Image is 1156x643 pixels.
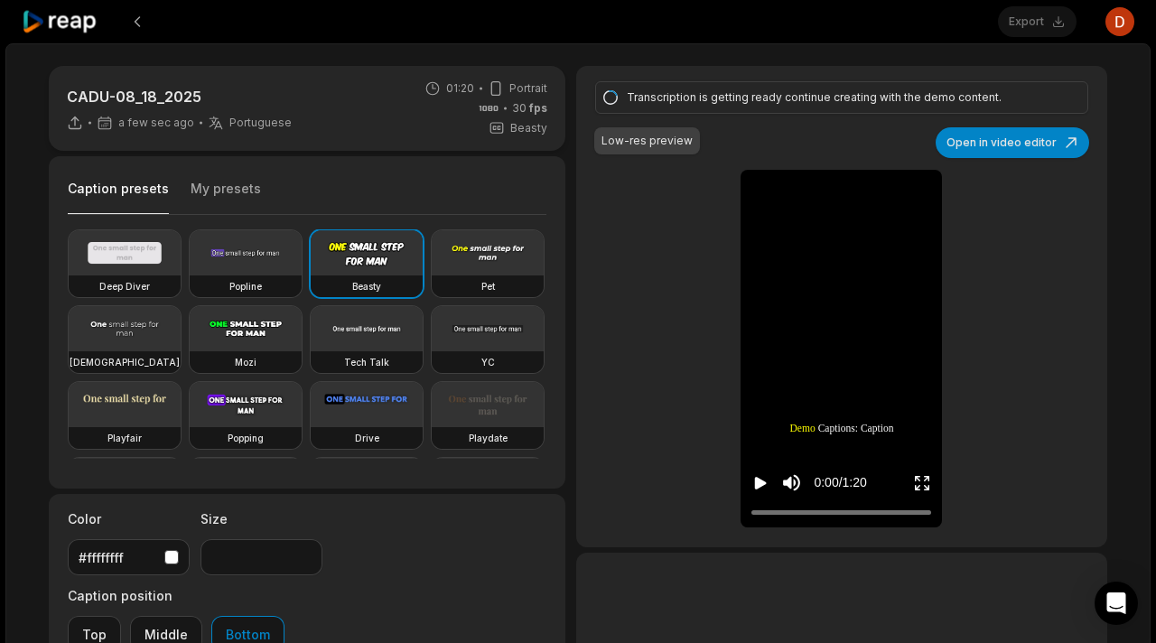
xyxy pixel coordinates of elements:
button: Caption presets [68,180,169,215]
label: Color [68,509,190,528]
button: Play video [751,466,769,499]
span: Portrait [509,80,547,97]
button: My presets [191,180,261,214]
span: Portuguese [229,116,292,130]
span: fps [529,101,547,115]
h3: Popping [228,431,264,445]
h3: Popline [229,279,262,294]
button: Open in video editor [936,127,1089,158]
label: Caption position [68,586,284,605]
span: 01:20 [446,80,474,97]
div: Transcription is getting ready continue creating with the demo content. [627,89,1051,106]
span: 30 [512,100,547,116]
div: #ffffffff [79,548,157,567]
label: Size [200,509,322,528]
button: Enter Fullscreen [913,466,931,499]
span: a few sec ago [118,116,194,130]
h3: Pet [481,279,495,294]
p: CADU-08_18_2025 [67,86,292,107]
h3: Playdate [469,431,508,445]
h3: YC [481,355,495,369]
div: Low-res preview [601,133,693,149]
span: Captions: [818,421,858,436]
span: Caption [861,421,894,436]
h3: Tech Talk [344,355,389,369]
h3: Mozi [235,355,256,369]
h3: Beasty [352,279,381,294]
button: Mute sound [780,471,803,494]
div: Open Intercom Messenger [1095,582,1138,625]
button: #ffffffff [68,539,190,575]
span: Demo [789,421,815,436]
h3: Drive [355,431,379,445]
span: Beasty [510,120,547,136]
h3: Playfair [107,431,142,445]
div: 0:00 / 1:20 [814,473,866,492]
h3: Deep Diver [99,279,150,294]
h3: [DEMOGRAPHIC_DATA] [70,355,180,369]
